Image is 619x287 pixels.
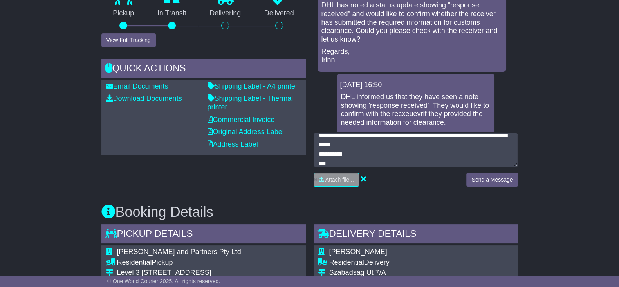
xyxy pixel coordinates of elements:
[101,59,306,80] div: Quick Actions
[208,94,293,111] a: Shipping Label - Thermal printer
[208,116,275,124] a: Commercial Invoice
[253,9,306,18] p: Delivered
[321,1,502,44] p: DHL has noted a status update showing “response received” and would like to confirm whether the r...
[208,140,258,148] a: Address Label
[146,9,198,18] p: In Transit
[341,93,491,127] p: DHL informed us that they have seen a note showing 'response received'. They would like to confir...
[466,173,518,187] button: Send a Message
[329,258,449,267] div: Delivery
[341,131,491,156] p: We moved the estimated delivery in our portal from 08/09 to 12/09 while we continue to monitor un...
[329,269,449,277] div: Szabadsag Ut 7/A
[106,94,182,102] a: Download Documents
[321,47,502,64] p: Regards, Irinn
[117,258,268,267] div: Pickup
[101,204,518,220] h3: Booking Details
[101,224,306,245] div: Pickup Details
[208,128,284,136] a: Original Address Label
[117,248,241,256] span: [PERSON_NAME] and Partners Pty Ltd
[117,258,152,266] span: Residential
[340,81,491,89] div: [DATE] 16:50
[208,82,298,90] a: Shipping Label - A4 printer
[101,9,146,18] p: Pickup
[106,82,168,90] a: Email Documents
[117,269,268,277] div: Level 3 [STREET_ADDRESS]
[314,224,518,245] div: Delivery Details
[329,248,387,256] span: [PERSON_NAME]
[101,33,156,47] button: View Full Tracking
[329,258,364,266] span: Residential
[107,278,220,284] span: © One World Courier 2025. All rights reserved.
[198,9,253,18] p: Delivering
